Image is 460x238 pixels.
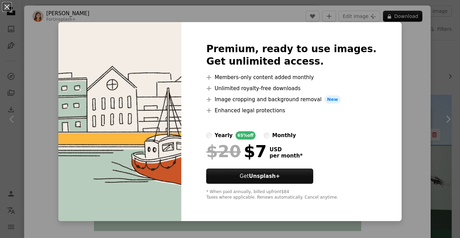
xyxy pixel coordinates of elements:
div: monthly [272,131,296,140]
li: Enhanced legal protections [206,106,376,115]
div: yearly [214,131,232,140]
strong: Unsplash+ [249,173,280,179]
li: Image cropping and background removal [206,95,376,104]
div: $7 [206,142,267,160]
img: premium_vector-1739202543441-f7ac0d02d99a [58,22,181,221]
li: Unlimited royalty-free downloads [206,84,376,93]
div: * When paid annually, billed upfront $84 Taxes where applicable. Renews automatically. Cancel any... [206,189,376,200]
input: monthly [264,133,269,138]
input: yearly65%off [206,133,212,138]
span: per month * [269,153,303,159]
span: New [324,95,341,104]
span: USD [269,146,303,153]
h2: Premium, ready to use images. Get unlimited access. [206,43,376,68]
button: GetUnsplash+ [206,169,313,184]
div: 65% off [236,131,256,140]
span: $20 [206,142,241,160]
li: Members-only content added monthly [206,73,376,82]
